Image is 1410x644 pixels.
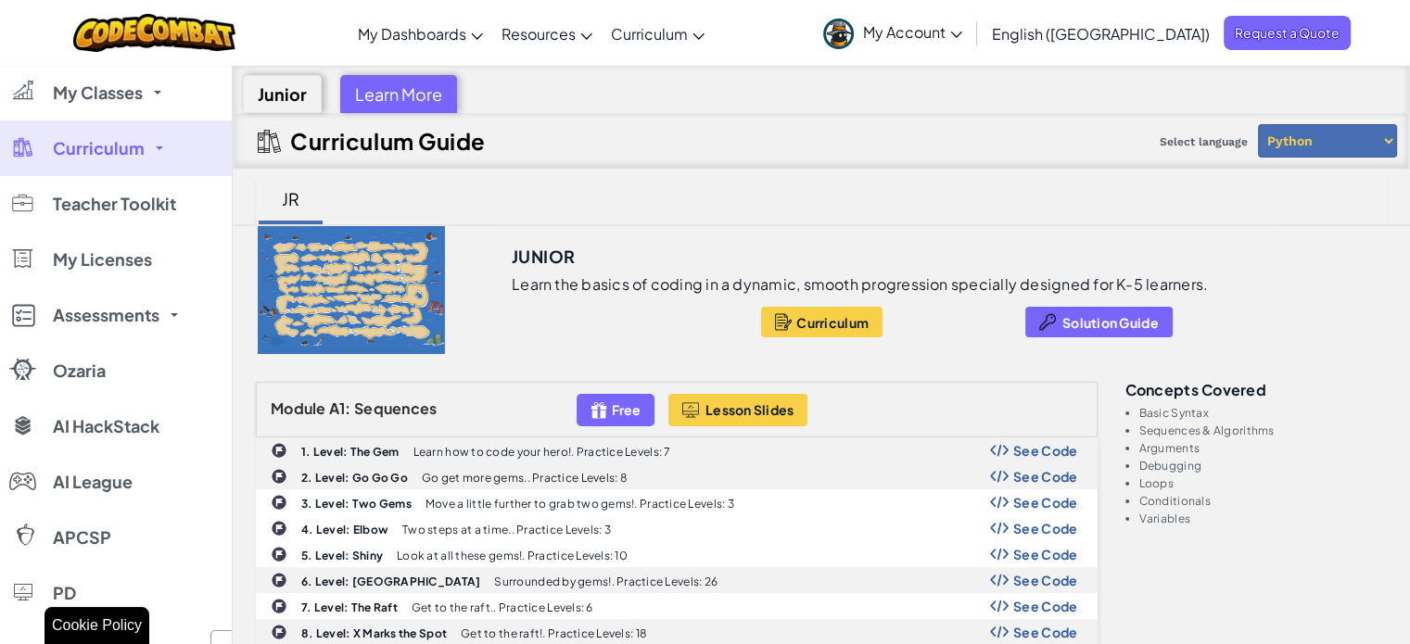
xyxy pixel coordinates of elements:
[611,24,688,44] span: Curriculum
[301,549,383,562] b: 5. Level: Shiny
[271,520,287,537] img: IconChallengeLevel.svg
[990,496,1009,509] img: Show Code Logo
[53,196,176,212] span: Teacher Toolkit
[256,489,1098,515] a: 3. Level: Two Gems Move a little further to grab two gems!. Practice Levels: 3 Show Code Logo See...
[402,524,611,536] p: Two steps at a time.. Practice Levels: 3
[1013,495,1078,510] span: See Code
[1013,443,1078,458] span: See Code
[1224,16,1351,50] a: Request a Quote
[301,600,398,614] b: 7. Level: The Raft
[814,4,972,62] a: My Account
[492,8,602,58] a: Resources
[329,398,438,418] span: A1: Sequences
[53,418,159,435] span: AI HackStack
[422,472,628,484] p: Go get more gems.. Practice Levels: 8
[591,399,607,421] img: IconFreeLevelv2.svg
[53,307,159,323] span: Assessments
[983,8,1219,58] a: English ([GEOGRAPHIC_DATA])
[256,437,1098,463] a: 1. Level: The Gem Learn how to code your hero!. Practice Levels: 7 Show Code Logo See Code
[1139,460,1388,472] li: Debugging
[53,474,133,490] span: AI League
[1025,307,1173,337] button: Solution Guide
[349,8,492,58] a: My Dashboards
[258,130,281,153] img: IconCurriculumGuide.svg
[1139,495,1388,507] li: Conditionals
[412,601,593,613] p: Get to the raft.. Practice Levels: 6
[256,541,1098,567] a: 5. Level: Shiny Look at all these gems!. Practice Levels: 10 Show Code Logo See Code
[1139,424,1388,436] li: Sequences & Algorithms
[271,572,287,588] img: IconChallengeLevel.svg
[1139,512,1388,524] li: Variables
[992,24,1210,44] span: English ([GEOGRAPHIC_DATA])
[668,394,808,426] button: Lesson Slides
[823,19,854,49] img: avatar
[796,315,869,330] span: Curriculum
[990,600,1009,612] img: Show Code Logo
[1139,442,1388,454] li: Arguments
[397,549,628,562] p: Look at all these gems!. Practice Levels: 10
[461,627,647,639] p: Get to the raft!. Practice Levels: 18
[301,445,400,459] b: 1. Level: The Gem
[256,463,1098,489] a: 2. Level: Go Go Go Go get more gems.. Practice Levels: 8 Show Code Logo See Code
[512,243,575,271] h3: Junior
[271,442,287,459] img: IconChallengeLevel.svg
[1152,128,1255,156] span: Select language
[256,515,1098,541] a: 4. Level: Elbow Two steps at a time.. Practice Levels: 3 Show Code Logo See Code
[863,22,962,42] span: My Account
[271,494,287,511] img: IconChallengeLevel.svg
[1139,407,1388,419] li: Basic Syntax
[44,607,149,644] div: Cookie Policy
[1013,469,1078,484] span: See Code
[990,444,1009,457] img: Show Code Logo
[426,498,734,510] p: Move a little further to grab two gems!. Practice Levels: 3
[990,548,1009,561] img: Show Code Logo
[290,128,486,154] h2: Curriculum Guide
[358,24,466,44] span: My Dashboards
[1013,625,1078,639] span: See Code
[53,84,143,101] span: My Classes
[256,593,1098,619] a: 7. Level: The Raft Get to the raft.. Practice Levels: 6 Show Code Logo See Code
[301,497,412,511] b: 3. Level: Two Gems
[53,362,106,379] span: Ozaria
[340,75,457,113] div: Learn More
[271,598,287,614] img: IconChallengeLevel.svg
[243,75,322,113] div: Junior
[53,251,152,268] span: My Licenses
[301,471,408,485] b: 2. Level: Go Go Go
[256,567,1098,593] a: 6. Level: [GEOGRAPHIC_DATA] Surrounded by gems!. Practice Levels: 26 Show Code Logo See Code
[1013,573,1078,587] span: See Code
[1013,521,1078,536] span: See Code
[705,402,794,417] span: Lesson Slides
[761,307,883,337] button: Curriculum
[1062,315,1159,330] span: Solution Guide
[1013,599,1078,613] span: See Code
[990,522,1009,535] img: Show Code Logo
[990,574,1009,587] img: Show Code Logo
[301,523,388,537] b: 4. Level: Elbow
[502,24,576,44] span: Resources
[1125,382,1388,398] h3: Concepts covered
[301,575,480,588] b: 6. Level: [GEOGRAPHIC_DATA]
[990,470,1009,483] img: Show Code Logo
[512,275,1208,294] p: Learn the basics of coding in a dynamic, smooth progression specially designed for K-5 learners.
[271,546,287,562] img: IconChallengeLevel.svg
[271,398,326,418] span: Module
[413,446,671,458] p: Learn how to code your hero!. Practice Levels: 7
[301,626,447,640] b: 8. Level: X Marks the Spot
[1139,477,1388,489] li: Loops
[1013,547,1078,562] span: See Code
[612,402,641,417] span: Free
[602,8,714,58] a: Curriculum
[271,468,287,485] img: IconChallengeLevel.svg
[73,14,235,52] img: CodeCombat logo
[271,624,287,640] img: IconChallengeLevel.svg
[494,575,718,587] p: Surrounded by gems!. Practice Levels: 26
[53,140,145,157] span: Curriculum
[263,177,318,221] div: JR
[990,625,1009,638] img: Show Code Logo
